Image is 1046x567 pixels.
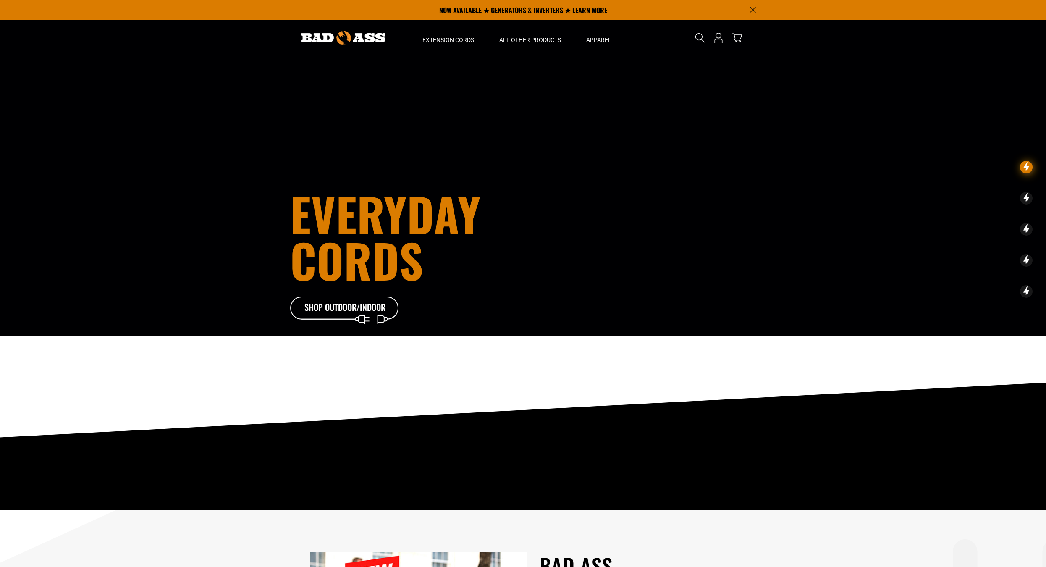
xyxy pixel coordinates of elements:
a: Shop Outdoor/Indoor [290,297,399,320]
span: Apparel [586,36,611,44]
summary: Search [693,31,707,45]
img: Bad Ass Extension Cords [301,31,385,45]
summary: Apparel [574,20,624,55]
h1: Everyday cords [290,191,570,283]
span: Extension Cords [422,36,474,44]
summary: Extension Cords [410,20,487,55]
summary: All Other Products [487,20,574,55]
span: All Other Products [499,36,561,44]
